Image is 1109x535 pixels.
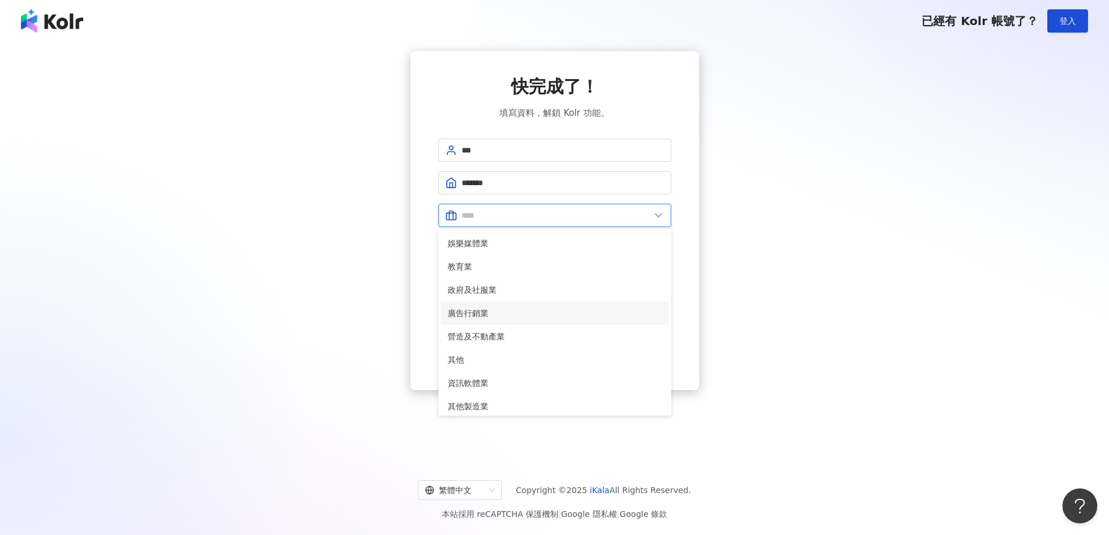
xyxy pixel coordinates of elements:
span: 快完成了！ [511,75,598,99]
a: iKala [590,486,610,495]
span: 政府及社服業 [448,284,662,296]
a: Google 條款 [619,509,667,519]
span: 填寫資料，解鎖 Kolr 功能。 [499,106,609,120]
span: 教育業 [448,260,662,273]
span: 其他 [448,353,662,366]
span: 本站採用 reCAPTCHA 保護機制 [442,507,667,521]
span: | [558,509,561,519]
span: 已經有 Kolr 帳號了？ [922,14,1038,28]
img: logo [21,9,83,33]
button: 登入 [1047,9,1088,33]
span: 登入 [1060,16,1076,26]
span: 廣告行銷業 [448,307,662,320]
span: Copyright © 2025 All Rights Reserved. [516,483,691,497]
span: 娛樂媒體業 [448,237,662,250]
span: 營造及不動產業 [448,330,662,343]
iframe: Help Scout Beacon - Open [1062,488,1097,523]
a: Google 隱私權 [561,509,617,519]
span: 其他製造業 [448,400,662,413]
span: | [617,509,620,519]
span: 資訊軟體業 [448,377,662,389]
div: 繁體中文 [425,481,484,499]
